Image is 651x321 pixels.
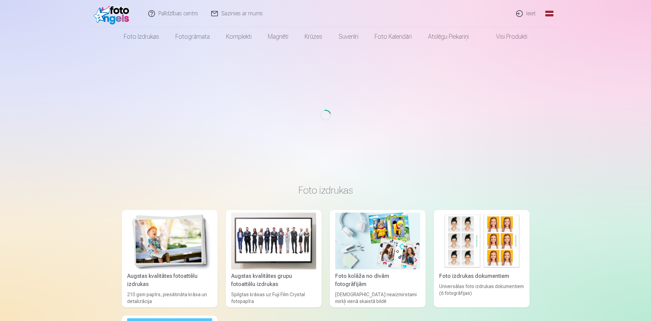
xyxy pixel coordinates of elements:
img: Foto izdrukas dokumentiem [439,213,524,269]
h3: Foto izdrukas [127,184,524,196]
a: Foto kalendāri [366,27,420,46]
a: Visi produkti [477,27,535,46]
a: Atslēgu piekariņi [420,27,477,46]
div: 210 gsm papīrs, piesātināta krāsa un detalizācija [124,291,215,305]
a: Suvenīri [330,27,366,46]
div: Foto izdrukas dokumentiem [436,272,527,280]
a: Komplekti [218,27,260,46]
a: Foto kolāža no divām fotogrāfijāmFoto kolāža no divām fotogrāfijām[DEMOGRAPHIC_DATA] neaizmirstam... [330,210,426,307]
img: Augstas kvalitātes grupu fotoattēlu izdrukas [231,213,316,269]
img: Foto kolāža no divām fotogrāfijām [335,213,420,269]
a: Foto izdrukas [116,27,167,46]
a: Fotogrāmata [167,27,218,46]
div: Spilgtas krāsas uz Fuji Film Crystal fotopapīra [228,291,319,305]
a: Foto izdrukas dokumentiemFoto izdrukas dokumentiemUniversālas foto izdrukas dokumentiem (6 fotogr... [434,210,530,307]
img: Augstas kvalitātes fotoattēlu izdrukas [127,213,212,269]
div: [DEMOGRAPHIC_DATA] neaizmirstami mirkļi vienā skaistā bildē [332,291,423,305]
a: Krūzes [296,27,330,46]
img: /fa1 [94,3,133,24]
div: Augstas kvalitātes grupu fotoattēlu izdrukas [228,272,319,288]
div: Universālas foto izdrukas dokumentiem (6 fotogrāfijas) [436,283,527,305]
a: Magnēti [260,27,296,46]
a: Augstas kvalitātes fotoattēlu izdrukasAugstas kvalitātes fotoattēlu izdrukas210 gsm papīrs, piesā... [122,210,218,307]
div: Foto kolāža no divām fotogrāfijām [332,272,423,288]
div: Augstas kvalitātes fotoattēlu izdrukas [124,272,215,288]
a: Augstas kvalitātes grupu fotoattēlu izdrukasAugstas kvalitātes grupu fotoattēlu izdrukasSpilgtas ... [226,210,322,307]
